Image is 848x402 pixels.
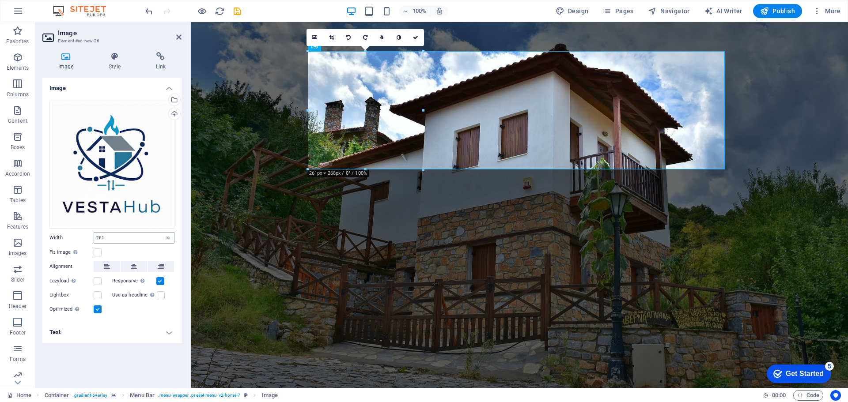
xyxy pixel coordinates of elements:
span: : [778,392,780,398]
div: Get Started 5 items remaining, 0% complete [5,4,69,23]
div: Get Started [24,10,62,18]
h4: Image [42,78,182,94]
p: Content [8,117,27,124]
p: Columns [7,91,29,98]
span: Menu Bar [130,390,155,401]
p: Elements [7,64,29,71]
label: Alignment [49,261,94,272]
p: Footer [10,329,26,336]
span: . menu-wrapper .preset-menu-v2-home-7 [158,390,240,401]
div: 5 [63,2,72,11]
div: Design (Ctrl+Alt+Y) [552,4,592,18]
a: Crop mode [323,29,340,46]
span: Click to select. Double-click to edit [45,390,69,401]
h4: Image [42,52,93,71]
a: Blur [374,29,390,46]
button: undo [144,6,154,16]
label: Responsive [112,276,156,286]
p: Images [9,250,27,257]
i: Undo: Change image (Ctrl+Z) [144,6,154,16]
h4: Link [140,52,182,71]
h4: Style [93,52,140,71]
img: Editor Logo [51,6,117,16]
h6: Session time [763,390,786,401]
p: Features [7,223,28,230]
a: Click to cancel selection. Double-click to open Pages [7,390,31,401]
i: This element contains a background [111,393,116,398]
label: Use as headline [112,290,157,301]
h4: Text [42,322,182,343]
button: 100% [399,6,431,16]
button: Usercentrics [830,390,841,401]
button: More [809,4,844,18]
a: Greyscale [390,29,407,46]
span: More [813,7,840,15]
span: . gradient-overlay [72,390,107,401]
span: 00 00 [772,390,786,401]
button: reload [214,6,225,16]
span: Publish [760,7,795,15]
label: Lightbox [49,290,94,301]
button: Click here to leave preview mode and continue editing [197,6,207,16]
p: Header [9,303,26,310]
p: Accordion [5,170,30,177]
i: This element is a customizable preset [244,393,248,398]
label: Width [49,235,94,240]
p: Boxes [11,144,25,151]
button: Publish [753,4,802,18]
label: Fit image [49,247,94,258]
i: Save (Ctrl+S) [232,6,242,16]
p: Slider [11,276,25,283]
nav: breadcrumb [45,390,278,401]
button: save [232,6,242,16]
label: Lazyload [49,276,94,286]
i: On resize automatically adjust zoom level to fit chosen device. [435,7,443,15]
button: Code [793,390,823,401]
span: Design [556,7,589,15]
button: Pages [599,4,637,18]
button: Navigator [644,4,693,18]
a: Rotate left 90° [340,29,357,46]
label: Optimized [49,304,94,315]
p: Favorites [6,38,29,45]
a: Rotate right 90° [357,29,374,46]
span: Click to select. Double-click to edit [262,390,278,401]
h6: 100% [413,6,427,16]
span: Pages [602,7,633,15]
p: Tables [10,197,26,204]
span: Code [797,390,819,401]
h2: Image [58,29,182,37]
h3: Element #ed-new-26 [58,37,164,45]
span: Navigator [648,7,690,15]
a: Confirm ( Ctrl ⏎ ) [407,29,424,46]
button: AI Writer [700,4,746,18]
i: Reload page [215,6,225,16]
div: vh5-vVh3XIiEnK2WTVwSgLQLOA.png [49,101,174,229]
span: AI Writer [704,7,742,15]
a: Select files from the file manager, stock photos, or upload file(s) [307,29,323,46]
p: Forms [10,356,26,363]
button: Design [552,4,592,18]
